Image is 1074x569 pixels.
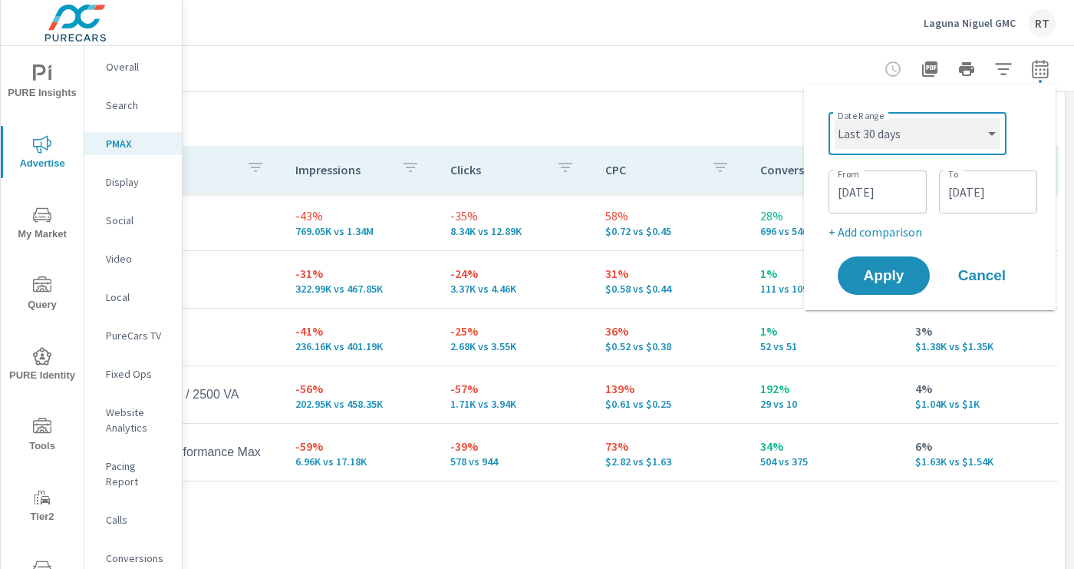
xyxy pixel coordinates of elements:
p: $0.72 vs $0.45 [605,225,736,237]
p: $0.61 vs $0.25 [605,398,736,410]
span: My Market [5,206,79,243]
span: Tools [5,418,79,455]
p: $1,383.95 vs $1,348.51 [915,340,1046,352]
p: -35% [450,207,581,225]
button: "Export Report to PDF" [914,54,945,84]
div: Fixed Ops [84,362,182,385]
span: PURE Identity [5,347,79,385]
p: Impressions [295,162,389,177]
span: Query [5,276,79,314]
p: 769,053 vs 1,344,564 [295,225,426,237]
p: 73% [605,437,736,455]
p: $1,038.28 vs $1,001.92 [915,398,1046,410]
p: 52 vs 51 [760,340,891,352]
span: Apply [853,269,914,283]
p: -57% [450,379,581,398]
p: 696 vs 546 [760,225,891,237]
p: -24% [450,264,581,283]
div: Pacing Report [84,455,182,493]
p: 322,987 vs 467,851 [295,283,426,295]
div: RT [1028,9,1056,37]
div: Video [84,247,182,270]
div: Calls [84,508,182,531]
p: $0.58 vs $0.44 [605,283,736,295]
p: PureCars TV [106,328,170,343]
p: Social [106,213,170,228]
div: Website Analytics [84,401,182,439]
button: Apply [838,256,930,295]
p: Conversions [106,551,170,566]
button: Apply Filters [988,54,1019,84]
p: $2.82 vs $1.63 [605,455,736,468]
p: Local [106,289,170,305]
p: 6% [915,437,1046,455]
p: -59% [295,437,426,455]
p: -31% [295,264,426,283]
div: PureCars TV [84,324,182,347]
button: Print Report [951,54,982,84]
div: Social [84,209,182,232]
p: -39% [450,437,581,455]
p: 8,335 vs 12,891 [450,225,581,237]
p: 202,952 vs 458,348 [295,398,426,410]
div: Search [84,94,182,117]
p: Pacing Report [106,458,170,489]
p: 31% [605,264,736,283]
p: 29 vs 10 [760,398,891,410]
p: 36% [605,322,736,340]
div: Overall [84,55,182,78]
p: Calls [106,512,170,528]
p: + Add comparison [829,223,1037,241]
p: -56% [295,379,426,398]
span: Cancel [951,269,1013,283]
p: Laguna Niguel GMC [924,16,1016,30]
p: 28% [760,207,891,225]
span: Advertise [5,135,79,173]
p: -25% [450,322,581,340]
p: Fixed Ops [106,366,170,382]
p: 111 vs 109 [760,283,891,295]
p: 1% [760,264,891,283]
p: $1,632.15 vs $1,541.94 [915,455,1046,468]
p: CPC [605,162,699,177]
p: Conversions [760,162,854,177]
p: Display [106,174,170,190]
p: 139% [605,379,736,398]
p: Overall [106,59,170,74]
span: PURE Insights [5,65,79,102]
p: Clicks [450,162,544,177]
p: 1,705 vs 3,935 [450,398,581,410]
p: -43% [295,207,426,225]
p: 2,682 vs 3,554 [450,340,581,352]
p: 236,156 vs 401,187 [295,340,426,352]
button: Cancel [936,256,1028,295]
button: Select Date Range [1025,54,1056,84]
p: 3% [915,322,1046,340]
p: 34% [760,437,891,455]
span: Tier2 [5,488,79,526]
p: 578 vs 944 [450,455,581,468]
p: 192% [760,379,891,398]
p: -41% [295,322,426,340]
div: PMAX [84,132,182,155]
p: Website Analytics [106,405,170,435]
p: 6,958 vs 17,178 [295,455,426,468]
p: 504 vs 375 [760,455,891,468]
p: Video [106,251,170,266]
div: Local [84,286,182,309]
div: Display [84,170,182,194]
p: 4% [915,379,1046,398]
p: 58% [605,207,736,225]
p: Search [106,98,170,113]
p: $0.52 vs $0.38 [605,340,736,352]
p: PMAX [106,136,170,151]
p: 1% [760,322,891,340]
p: 3,370 vs 4,458 [450,283,581,295]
